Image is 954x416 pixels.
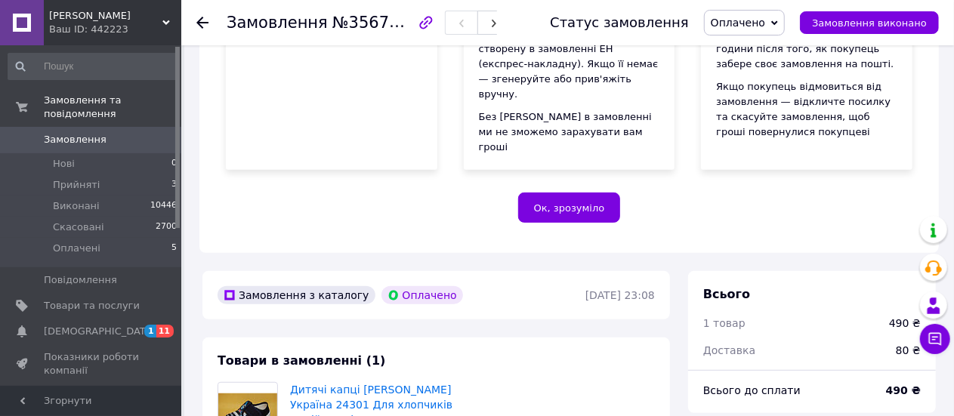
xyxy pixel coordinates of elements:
[518,193,621,223] button: Ок, зрозуміло
[381,286,463,304] div: Оплачено
[227,14,328,32] span: Замовлення
[44,299,140,313] span: Товари та послуги
[49,9,162,23] span: Дядя Федор
[479,109,660,155] div: Без [PERSON_NAME] в замовленні ми не зможемо зарахувати вам гроші
[171,157,177,171] span: 0
[196,15,208,30] div: Повернутися назад
[44,273,117,287] span: Повідомлення
[49,23,181,36] div: Ваш ID: 442223
[887,334,930,367] div: 80 ₴
[53,199,100,213] span: Виконані
[711,17,765,29] span: Оплачено
[800,11,939,34] button: Замовлення виконано
[920,324,950,354] button: Чат з покупцем
[150,199,177,213] span: 10446
[53,220,104,234] span: Скасовані
[703,317,746,329] span: 1 товар
[534,202,605,214] span: Ок, зрозуміло
[144,325,156,337] span: 1
[703,344,755,356] span: Доставка
[44,325,156,338] span: [DEMOGRAPHIC_DATA]
[812,17,927,29] span: Замовлення виконано
[332,13,440,32] span: №356796906
[550,15,689,30] div: Статус замовлення
[218,353,386,368] span: Товари в замовленні (1)
[8,53,178,80] input: Пошук
[53,242,100,255] span: Оплачені
[585,289,655,301] time: [DATE] 23:08
[479,26,660,102] div: Використовуйте для відправки створену в замовленні ЕН (експрес-накладну). Якщо її немає — згенеру...
[171,178,177,192] span: 3
[53,157,75,171] span: Нові
[156,325,174,337] span: 11
[886,384,921,396] b: 490 ₴
[44,94,181,121] span: Замовлення та повідомлення
[889,316,921,331] div: 490 ₴
[44,133,107,146] span: Замовлення
[171,242,177,255] span: 5
[44,350,140,377] span: Показники роботи компанії
[218,286,375,304] div: Замовлення з каталогу
[156,220,177,234] span: 2700
[703,384,801,396] span: Всього до сплати
[703,287,750,301] span: Всього
[716,79,897,140] div: Якщо покупець відмовиться від замовлення — відкличте посилку та скасуйте замовлення, щоб гроші по...
[53,178,100,192] span: Прийняті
